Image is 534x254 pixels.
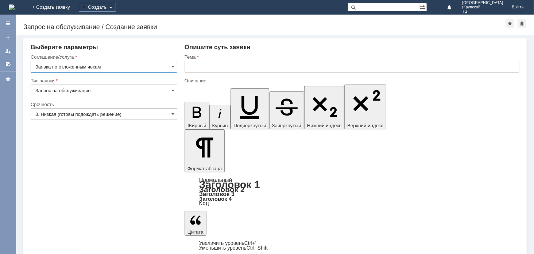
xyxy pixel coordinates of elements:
span: Формат абзаца [187,166,222,171]
div: Добавить в избранное [506,19,514,28]
a: Decrease [199,245,272,251]
a: Мои согласования [2,58,14,70]
span: Ctrl+Shift+' [247,245,272,251]
span: Верхний индекс [347,123,383,128]
a: Заголовок 1 [199,179,260,190]
div: Тема [185,55,518,59]
span: Опишите суть заявки [185,44,251,51]
img: logo [9,4,15,10]
div: Тип заявки [31,78,176,83]
span: Курсив [212,123,228,128]
a: Заголовок 4 [199,196,232,202]
div: Цитата [185,241,519,250]
div: Запрос на обслуживание / Создание заявки [23,23,506,31]
span: Выберите параметры [31,44,98,51]
button: Верхний индекс [344,85,386,129]
div: Описание [185,78,518,83]
span: Ctrl+' [244,240,256,246]
span: Цитата [187,229,204,235]
span: ТЦ [462,9,503,14]
button: Жирный [185,102,209,129]
span: [GEOGRAPHIC_DATA] [462,1,503,5]
button: Подчеркнутый [231,88,269,129]
span: Расширенный поиск [419,3,427,10]
button: Нижний индекс [304,86,345,129]
button: Курсив [209,105,231,129]
button: Цитата [185,211,206,236]
div: Соглашение/Услуга [31,55,176,59]
button: Формат абзаца [185,129,225,172]
div: Сделать домашней страницей [518,19,526,28]
button: Зачеркнутый [269,91,304,129]
div: Создать [79,3,116,12]
span: Нижний индекс [307,123,342,128]
a: Мои заявки [2,45,14,57]
a: Код [199,200,209,207]
a: Перейти на домашнюю страницу [9,4,15,10]
a: Нормальный [199,177,232,183]
div: Срочность [31,102,176,107]
a: Increase [199,240,256,246]
span: Зачеркнутый [272,123,301,128]
a: Заголовок 3 [199,191,235,197]
span: (Крупской [462,5,503,9]
span: Жирный [187,123,206,128]
a: Создать заявку [2,32,14,44]
div: Формат абзаца [185,177,519,206]
span: Подчеркнутый [233,123,266,128]
a: Заголовок 2 [199,185,245,194]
